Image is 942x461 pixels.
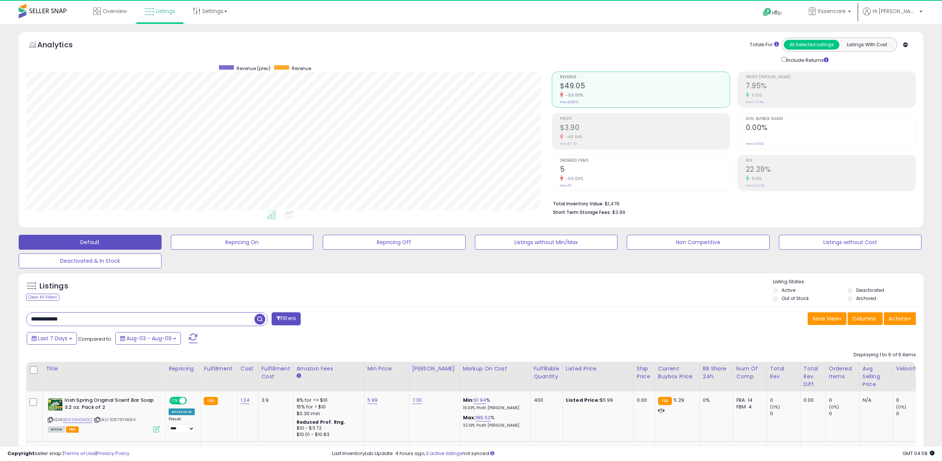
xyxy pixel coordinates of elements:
[773,278,923,285] p: Listing States:
[770,365,797,381] div: Total Rev.
[808,312,846,325] button: Save View
[703,365,730,381] div: BB Share 24h.
[241,365,255,373] div: Cost
[186,398,198,404] span: OFF
[560,75,730,79] span: Revenue
[902,450,935,457] span: 2025-08-18 04:58 GMT
[272,312,301,325] button: Filters
[64,450,96,457] a: Terms of Use
[746,165,916,175] h2: 22.29%
[19,253,162,268] button: Deactivated & In Stock
[262,365,290,381] div: Fulfillment Cost
[78,335,112,342] span: Compared to:
[297,432,359,438] div: $10.01 - $10.83
[241,397,250,404] a: 1.24
[560,142,577,146] small: Prev: $7.79
[763,7,772,17] i: Get Help
[612,209,625,216] span: $3.99
[863,7,923,24] a: Hi [PERSON_NAME]
[839,40,895,50] button: Listings With Cost
[156,7,175,15] span: Listings
[566,365,630,373] div: Listed Price
[115,332,181,345] button: Aug-03 - Aug-09
[19,235,162,250] button: Default
[237,65,270,72] span: Revenue (prev)
[297,419,345,425] b: Reduced Prof. Rng.
[463,414,525,428] div: %
[757,2,797,24] a: Help
[426,450,462,457] a: 3 active listings
[770,397,800,404] div: 0
[412,397,422,404] a: 7.30
[818,7,846,15] span: Essencare
[553,200,604,207] b: Total Inventory Value:
[38,335,68,342] span: Last 7 Days
[637,397,649,404] div: 0.00
[463,397,525,411] div: %
[896,410,926,417] div: 0
[170,398,179,404] span: ON
[746,117,916,121] span: Avg. Buybox Share
[829,365,856,381] div: Ordered Items
[746,75,916,79] span: Profit [PERSON_NAME]
[563,92,583,98] small: -50.00%
[463,365,528,373] div: Markup on Cost
[563,176,583,181] small: -50.00%
[627,235,770,250] button: Non Competitive
[463,397,474,404] b: Min:
[784,40,839,50] button: All Selected Listings
[674,397,684,404] span: 5.29
[332,450,935,457] div: Last InventoryLab Update: 4 hours ago, not synced.
[297,410,359,417] div: $0.30 min
[854,351,916,359] div: Displaying 1 to 6 of 6 items
[262,397,288,404] div: 3.9
[884,312,916,325] button: Actions
[66,426,79,433] span: FBA
[746,142,764,146] small: Prev: 0.00%
[566,397,600,404] b: Listed Price:
[171,235,314,250] button: Repricing On
[637,365,652,381] div: Ship Price
[896,365,923,373] div: Velocity
[856,295,876,301] label: Archived
[297,425,359,432] div: $10 - $11.72
[746,159,916,163] span: ROI
[804,397,820,404] div: 0.00
[65,397,155,413] b: Irish Spring Original Scent Bar Soap 3.2 oz. Pack of 2
[27,332,77,345] button: Last 7 Days
[7,450,35,457] strong: Copyright
[770,404,780,410] small: (0%)
[367,365,406,373] div: Min Price
[776,56,838,64] div: Include Returns
[782,295,809,301] label: Out of Stock
[7,450,129,457] div: seller snap | |
[563,134,583,140] small: -49.94%
[37,40,87,52] h5: Analytics
[749,176,762,181] small: 0.13%
[553,199,910,208] li: $1,479
[48,426,65,433] span: All listings currently available for purchase on Amazon
[560,165,730,175] h2: 5
[169,408,195,415] div: Amazon AI
[63,417,93,423] a: B0039HGHQC
[475,235,618,250] button: Listings without Min/Max
[292,65,311,72] span: Revenue
[169,365,197,373] div: Repricing
[560,183,572,188] small: Prev: 10
[297,404,359,410] div: 15% for > $10
[566,397,628,404] div: $5.99
[474,397,486,404] a: 91.94
[896,397,926,404] div: 0
[829,410,859,417] div: 0
[770,410,800,417] div: 0
[46,365,162,373] div: Title
[412,365,457,373] div: [PERSON_NAME]
[863,397,887,404] div: N/A
[560,100,579,104] small: Prev: $98.10
[736,404,761,410] div: FBM: 4
[560,117,730,121] span: Profit
[26,294,59,301] div: Clear All Filters
[169,417,195,433] div: Preset:
[126,335,172,342] span: Aug-03 - Aug-09
[560,159,730,163] span: Ordered Items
